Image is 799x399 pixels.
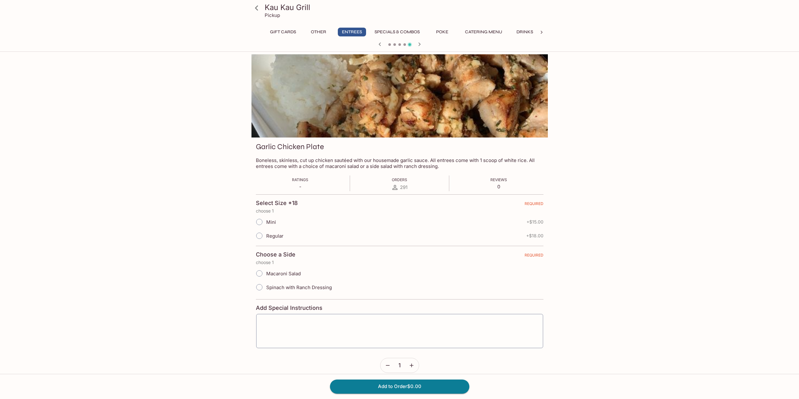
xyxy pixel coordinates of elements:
button: Catering Menu [462,28,506,36]
button: Specials & Combos [371,28,423,36]
span: Macaroni Salad [266,271,301,277]
button: Poke [428,28,456,36]
span: 291 [400,184,408,190]
div: Garlic Chicken Plate [251,54,548,137]
button: Other [305,28,333,36]
p: - [292,184,308,190]
span: REQUIRED [525,201,543,208]
span: + $18.00 [526,233,543,238]
span: Reviews [490,177,507,182]
h3: Kau Kau Grill [265,3,545,12]
span: Ratings [292,177,308,182]
button: Gift Cards [267,28,300,36]
p: Pickup [265,12,280,18]
h4: Choose a Side [256,251,295,258]
p: Boneless, skinless, cut up chicken sautéed with our housemade garlic sauce. All entrees come with... [256,157,543,169]
span: + $15.00 [526,219,543,224]
span: REQUIRED [525,253,543,260]
p: choose 1 [256,260,543,265]
span: Mini [266,219,276,225]
p: 0 [490,184,507,190]
h3: Garlic Chicken Plate [256,142,324,152]
span: Orders [392,177,407,182]
span: Regular [266,233,283,239]
button: Add to Order$0.00 [330,380,469,393]
p: choose 1 [256,208,543,213]
h4: Select Size *18 [256,200,298,207]
span: Spinach with Ranch Dressing [266,284,332,290]
button: Drinks [511,28,539,36]
button: Entrees [338,28,366,36]
h4: Add Special Instructions [256,305,543,311]
span: 1 [398,362,401,369]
